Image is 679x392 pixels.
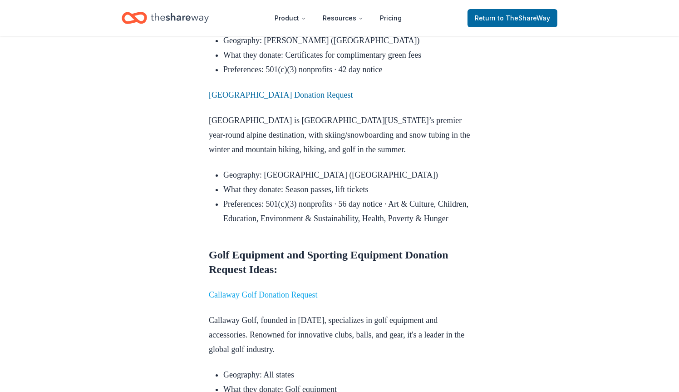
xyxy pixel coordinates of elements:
span: to TheShareWay [497,14,550,22]
p: [GEOGRAPHIC_DATA] is [GEOGRAPHIC_DATA][US_STATE]’s premier year-round alpine destination, with sk... [209,113,470,157]
li: Geography: All states [223,367,470,382]
p: Callaway Golf, founded in [DATE], specializes in golf equipment and accessories. Renowned for inn... [209,313,470,357]
a: Callaway Golf Donation Request [209,290,317,299]
span: Return [475,13,550,24]
a: [GEOGRAPHIC_DATA] Donation Request [209,90,353,99]
li: Geography: [PERSON_NAME] ([GEOGRAPHIC_DATA]) [223,33,470,48]
nav: Main [267,7,409,29]
li: What they donate: Season passes, lift tickets [223,182,470,197]
li: Preferences: 501(c)(3) nonprofits · 56 day notice · Art & Culture, Children, Education, Environme... [223,197,470,226]
a: Returnto TheShareWay [467,9,557,27]
a: Home [122,7,209,29]
h2: Golf Equipment and Sporting Equipment Donation Request Ideas: [209,248,470,277]
li: What they donate: Certificates for complimentary green fees [223,48,470,62]
a: Pricing [373,9,409,27]
li: Preferences: 501(c)(3) nonprofits · 42 day notice [223,62,470,77]
li: Geography: [GEOGRAPHIC_DATA] ([GEOGRAPHIC_DATA]) [223,168,470,182]
button: Product [267,9,314,27]
button: Resources [315,9,371,27]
